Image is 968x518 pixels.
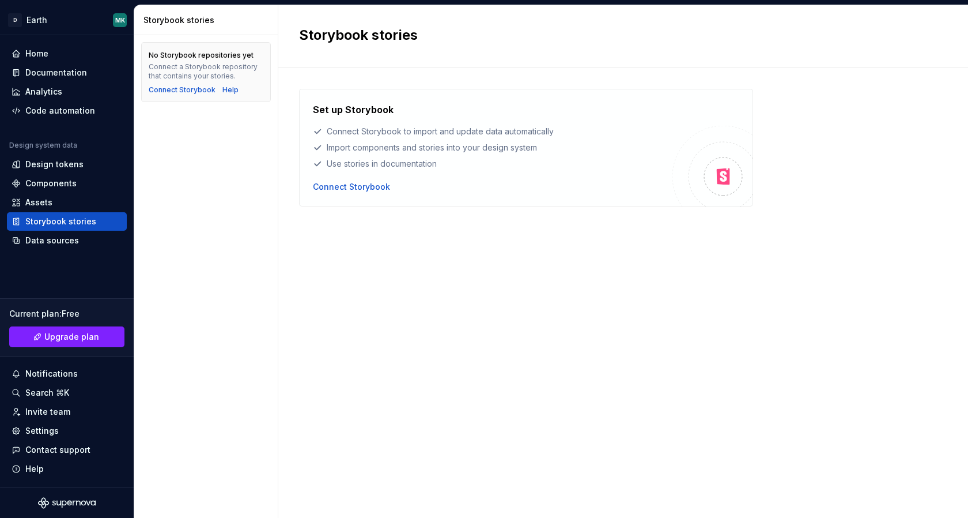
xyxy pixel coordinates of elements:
div: Analytics [25,86,62,97]
button: Connect Storybook [313,181,390,193]
a: Invite team [7,403,127,421]
button: Connect Storybook [149,85,215,95]
a: Assets [7,193,127,212]
a: Components [7,174,127,193]
div: Storybook stories [25,216,96,227]
div: Components [25,178,77,189]
div: Assets [25,197,52,208]
div: Design tokens [25,159,84,170]
div: Home [25,48,48,59]
div: Notifications [25,368,78,380]
div: Connect Storybook to import and update data automatically [313,126,672,137]
div: Search ⌘K [25,387,69,399]
span: Upgrade plan [44,331,99,343]
div: D [8,13,22,27]
div: Use stories in documentation [313,158,672,170]
div: MK [115,16,125,25]
h2: Storybook stories [299,26,933,44]
div: Import components and stories into your design system [313,142,672,153]
div: Earth [27,14,47,26]
div: Connect a Storybook repository that contains your stories. [149,62,263,81]
a: Settings [7,422,127,440]
a: Analytics [7,82,127,101]
div: Settings [25,425,59,437]
div: Documentation [25,67,87,78]
button: Help [7,460,127,478]
button: Notifications [7,365,127,383]
div: Storybook stories [143,14,273,26]
a: Storybook stories [7,212,127,231]
div: Current plan : Free [9,308,124,320]
button: Contact support [7,441,127,459]
a: Home [7,44,127,63]
a: Documentation [7,63,127,82]
svg: Supernova Logo [38,497,96,509]
div: Design system data [9,141,77,150]
div: Invite team [25,406,70,418]
div: Help [25,463,44,475]
div: No Storybook repositories yet [149,51,254,60]
button: Upgrade plan [9,326,124,347]
a: Data sources [7,231,127,250]
div: Code automation [25,105,95,117]
a: Code automation [7,102,127,120]
div: Data sources [25,235,79,246]
button: DEarthMK [2,7,131,32]
div: Contact support [25,444,90,456]
a: Help [222,85,239,95]
h4: Set up Storybook [313,103,394,117]
button: Search ⌘K [7,384,127,402]
a: Design tokens [7,155,127,174]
